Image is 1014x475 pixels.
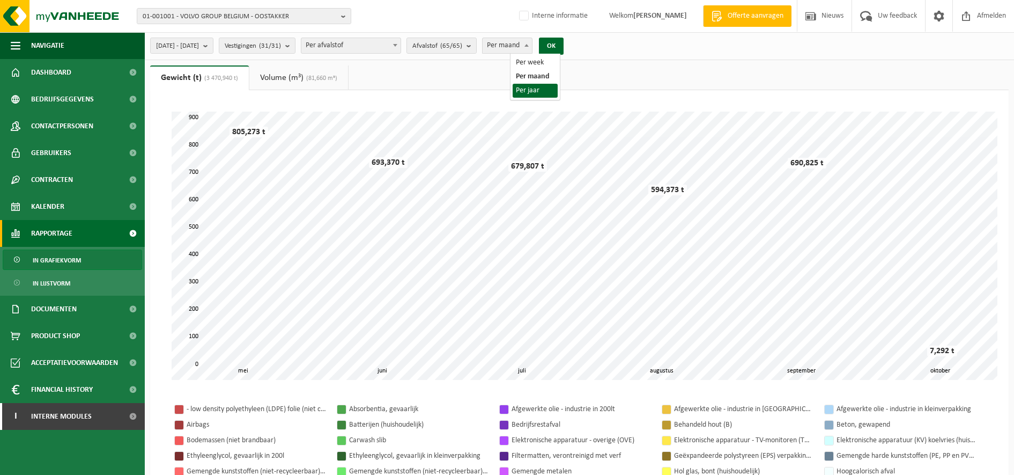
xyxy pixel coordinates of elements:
strong: [PERSON_NAME] [633,12,687,20]
span: Rapportage [31,220,72,247]
span: Gebruikers [31,140,71,166]
a: In lijstvorm [3,273,142,293]
div: Absorbentia, gevaarlijk [349,403,489,416]
button: [DATE] - [DATE] [150,38,213,54]
div: Airbags [187,418,326,432]
span: (81,660 m³) [304,75,337,82]
div: Ethyleenglycol, gevaarlijk in 200l [187,449,326,463]
div: 805,273 t [230,127,268,137]
span: Financial History [31,376,93,403]
span: I [11,403,20,430]
span: Bedrijfsgegevens [31,86,94,113]
div: Gemengde harde kunststoffen (PE, PP en PVC), recycleerbaar (industrieel) [837,449,976,463]
span: Contracten [31,166,73,193]
span: [DATE] - [DATE] [156,38,199,54]
div: Elektronische apparatuur (KV) koelvries (huishoudelijk) [837,434,976,447]
span: (3 470,940 t) [202,75,238,82]
span: 01-001001 - VOLVO GROUP BELGIUM - OOSTAKKER [143,9,337,25]
a: Volume (m³) [249,65,348,90]
div: 693,370 t [369,157,408,168]
span: Afvalstof [412,38,462,54]
div: Behandeld hout (B) [674,418,813,432]
div: 594,373 t [648,185,687,195]
div: Afgewerkte olie - industrie in 200lt [512,403,651,416]
li: Per week [513,56,558,70]
li: Per maand [513,70,558,84]
label: Interne informatie [517,8,588,24]
div: - low density polyethyleen (LDPE) folie (niet conform) [187,403,326,416]
span: Kalender [31,193,64,220]
span: Contactpersonen [31,113,93,140]
span: In grafiekvorm [33,250,81,271]
a: Offerte aanvragen [703,5,791,27]
div: Elektronische apparatuur - TV-monitoren (TVM) [674,434,813,447]
div: Elektronische apparatuur - overige (OVE) [512,434,651,447]
button: Afvalstof(65/65) [406,38,477,54]
span: Per afvalstof [301,38,401,53]
count: (31/31) [259,42,281,49]
div: 690,825 t [788,158,826,169]
span: Interne modules [31,403,92,430]
span: Per maand [483,38,532,53]
span: Offerte aanvragen [725,11,786,21]
li: Per jaar [513,84,558,98]
span: Acceptatievoorwaarden [31,349,118,376]
span: Documenten [31,296,77,323]
button: 01-001001 - VOLVO GROUP BELGIUM - OOSTAKKER [137,8,351,24]
div: Beton, gewapend [837,418,976,432]
div: 679,807 t [508,161,547,172]
div: Geëxpandeerde polystyreen (EPS) verpakking (< 1 m² per stuk), recycleerbaar [674,449,813,463]
a: In grafiekvorm [3,250,142,270]
a: Gewicht (t) [150,65,249,90]
button: OK [539,38,564,55]
span: Per afvalstof [301,38,401,54]
span: Per maand [482,38,532,54]
span: Navigatie [31,32,64,59]
div: 7,292 t [927,346,957,356]
button: Vestigingen(31/31) [219,38,295,54]
div: Afgewerkte olie - industrie in kleinverpakking [837,403,976,416]
div: Filtermatten, verontreinigd met verf [512,449,651,463]
span: Dashboard [31,59,71,86]
span: Product Shop [31,323,80,349]
div: Afgewerkte olie - industrie in [GEOGRAPHIC_DATA] [674,403,813,416]
count: (65/65) [440,42,462,49]
div: Ethyleenglycol, gevaarlijk in kleinverpakking [349,449,489,463]
div: Carwash slib [349,434,489,447]
div: Bedrijfsrestafval [512,418,651,432]
span: Vestigingen [225,38,281,54]
div: Bodemassen (niet brandbaar) [187,434,326,447]
span: In lijstvorm [33,273,70,294]
div: Batterijen (huishoudelijk) [349,418,489,432]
